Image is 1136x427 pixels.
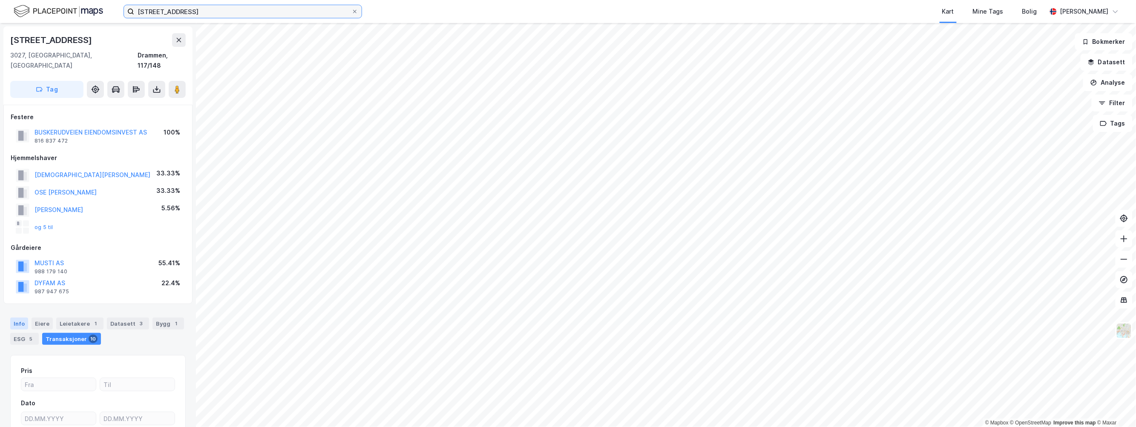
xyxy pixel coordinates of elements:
div: 987 947 675 [35,288,69,295]
div: 55.41% [158,258,180,268]
img: Z [1116,323,1132,339]
div: [PERSON_NAME] [1060,6,1109,17]
div: 5 [27,335,35,343]
div: Gårdeiere [11,243,185,253]
div: 100% [164,127,180,138]
div: Transaksjoner [42,333,101,345]
input: DD.MM.YYYY [100,412,175,425]
div: Kontrollprogram for chat [1093,386,1136,427]
div: Festere [11,112,185,122]
div: Bolig [1022,6,1037,17]
div: ESG [10,333,39,345]
div: Pris [21,366,32,376]
div: Datasett [107,318,149,330]
div: Info [10,318,28,330]
div: 33.33% [156,186,180,196]
input: Fra [21,378,96,391]
a: Improve this map [1054,420,1096,426]
button: Bokmerker [1075,33,1133,50]
div: 816 837 472 [35,138,68,144]
div: 33.33% [156,168,180,178]
a: OpenStreetMap [1010,420,1052,426]
div: 5.56% [161,203,180,213]
input: DD.MM.YYYY [21,412,96,425]
a: Mapbox [985,420,1009,426]
div: 22.4% [161,278,180,288]
div: [STREET_ADDRESS] [10,33,94,47]
div: Dato [21,398,35,408]
div: Hjemmelshaver [11,153,185,163]
div: Mine Tags [973,6,1004,17]
div: 3 [137,319,146,328]
div: 1 [172,319,181,328]
div: 988 179 140 [35,268,67,275]
div: Eiere [32,318,53,330]
div: 3027, [GEOGRAPHIC_DATA], [GEOGRAPHIC_DATA] [10,50,138,71]
button: Analyse [1083,74,1133,91]
div: Bygg [152,318,184,330]
div: Drammen, 117/148 [138,50,186,71]
input: Til [100,378,175,391]
div: Kart [942,6,954,17]
button: Datasett [1081,54,1133,71]
button: Filter [1092,95,1133,112]
div: 10 [89,335,98,343]
input: Søk på adresse, matrikkel, gårdeiere, leietakere eller personer [134,5,351,18]
img: logo.f888ab2527a4732fd821a326f86c7f29.svg [14,4,103,19]
button: Tags [1093,115,1133,132]
button: Tag [10,81,83,98]
iframe: Chat Widget [1093,386,1136,427]
div: 1 [92,319,100,328]
div: Leietakere [56,318,104,330]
